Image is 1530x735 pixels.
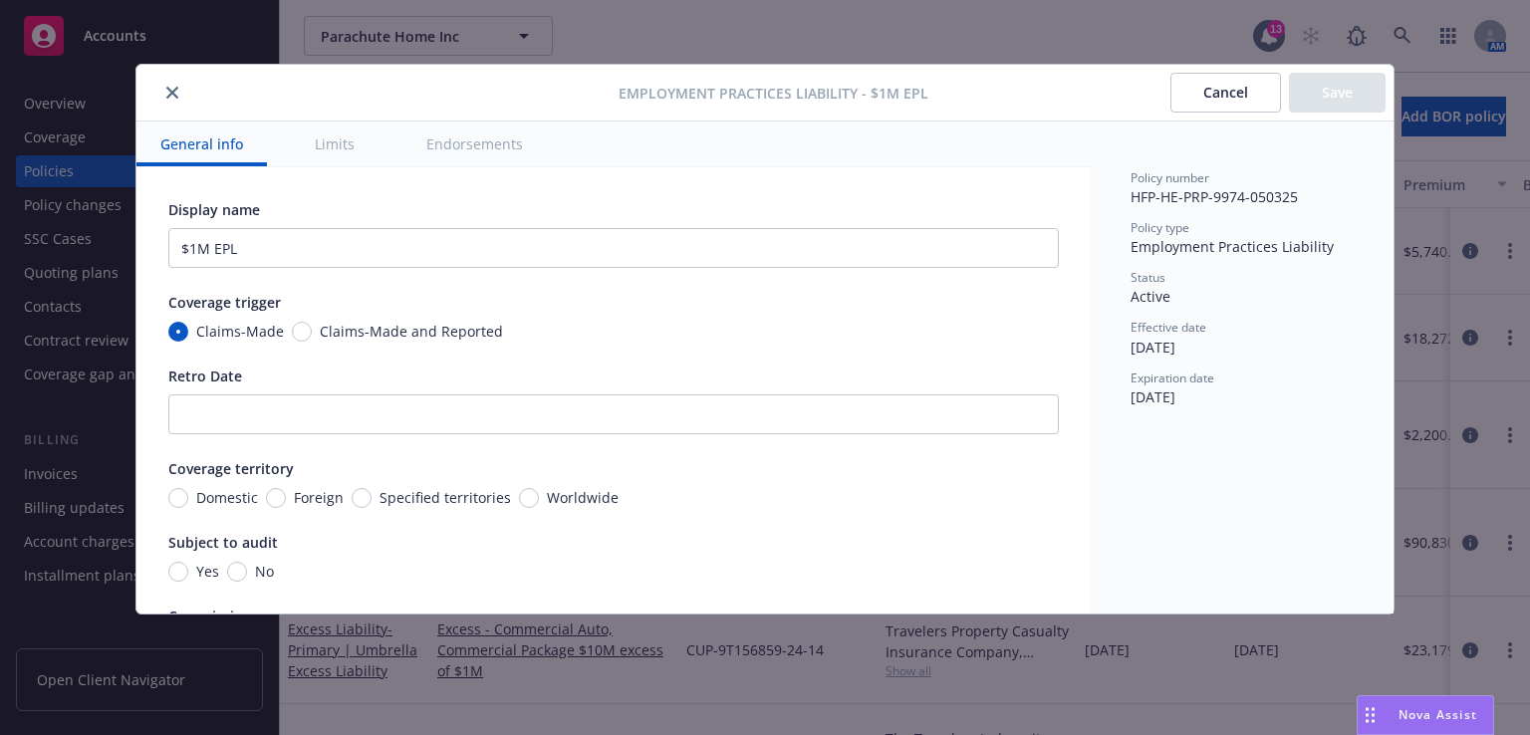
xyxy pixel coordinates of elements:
button: Endorsements [402,122,547,166]
input: Foreign [266,488,286,508]
span: Employment Practices Liability [1131,237,1334,256]
input: No [227,562,247,582]
span: Nova Assist [1399,706,1477,723]
span: Claims-Made and Reported [320,321,503,342]
span: Active [1131,287,1170,306]
span: Subject to audit [168,533,278,552]
span: Domestic [196,487,258,508]
input: Claims-Made and Reported [292,322,312,342]
button: Nova Assist [1357,695,1494,735]
span: [DATE] [1131,387,1175,406]
input: Domestic [168,488,188,508]
button: close [160,81,184,105]
span: Commission [168,607,252,625]
span: Claims-Made [196,321,284,342]
span: Expiration date [1131,369,1214,386]
span: Policy type [1131,219,1189,236]
span: Coverage territory [168,459,294,478]
input: Worldwide [519,488,539,508]
span: [DATE] [1131,338,1175,357]
div: Drag to move [1358,696,1383,734]
span: Coverage trigger [168,293,281,312]
span: Employment Practices Liability - $1M EPL [619,83,928,104]
span: No [255,561,274,582]
span: Yes [196,561,219,582]
input: Specified territories [352,488,372,508]
span: Policy number [1131,169,1209,186]
span: Specified territories [380,487,511,508]
input: Yes [168,562,188,582]
span: Worldwide [547,487,619,508]
input: Claims-Made [168,322,188,342]
span: HFP-HE-PRP-9974-050325 [1131,187,1298,206]
span: Effective date [1131,319,1206,336]
span: Retro Date [168,367,242,385]
button: Cancel [1170,73,1281,113]
button: General info [136,122,267,166]
span: Status [1131,269,1165,286]
button: Limits [291,122,379,166]
span: Display name [168,200,260,219]
span: Foreign [294,487,344,508]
